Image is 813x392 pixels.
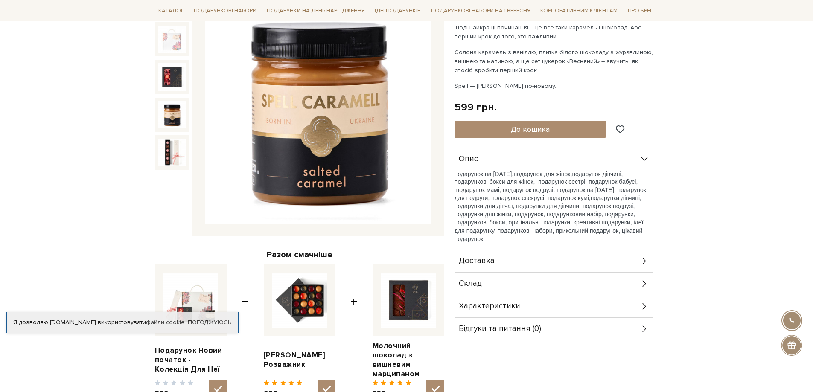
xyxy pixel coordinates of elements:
[373,341,444,379] a: Молочний шоколад з вишневим марципаном
[163,273,218,328] img: Подарунок Новий початок - Колекція Для Неї
[381,273,436,328] img: Молочний шоколад з вишневим марципаном
[624,4,659,17] a: Про Spell
[158,101,186,128] img: Подарунок Новий початок
[158,26,186,53] img: Подарунок Новий початок
[146,319,185,326] a: файли cookie
[188,319,231,326] a: Погоджуюсь
[155,4,187,17] a: Каталог
[513,171,572,177] span: подарунок для жінок,
[428,3,534,18] a: Подарункові набори на 1 Вересня
[459,325,541,333] span: Відгуки та питання (0)
[455,23,655,41] p: Іноді найкращі починання – це все-таки карамель і шоколад. Або перший крок до того, хто важливий.
[272,273,327,328] img: Сет цукерок Розважник
[455,48,655,75] p: Солона карамель з ваніллю, плитка білого шоколаду з журавлиною, вишнею та малиною, а ще сет цукер...
[455,101,497,114] div: 599 грн.
[459,155,478,163] span: Опис
[455,171,514,177] span: подарунок на [DATE],
[264,351,335,369] a: [PERSON_NAME] Розважник
[155,249,444,260] div: Разом смачніше
[455,81,655,90] p: Spell — [PERSON_NAME] по-новому.
[455,171,646,201] span: подарунок дівчині, подарункові бокси для жінок, подарунок сестрі, подарунок бабусі, подарунок мам...
[511,125,550,134] span: До кошика
[7,319,238,326] div: Я дозволяю [DOMAIN_NAME] використовувати
[459,302,520,310] span: Характеристики
[371,4,424,17] a: Ідеї подарунків
[158,139,186,166] img: Подарунок Новий початок
[459,280,482,287] span: Склад
[459,257,495,265] span: Доставка
[455,121,606,138] button: До кошика
[190,4,260,17] a: Подарункові набори
[158,63,186,90] img: Подарунок Новий початок
[155,346,227,374] a: Подарунок Новий початок - Колекція Для Неї
[263,4,368,17] a: Подарунки на День народження
[537,3,621,18] a: Корпоративним клієнтам
[455,195,644,242] span: подарунки дівчині, подарунки для дівчат, подарунки для дівчини, подарунок подрузі, подарунки для ...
